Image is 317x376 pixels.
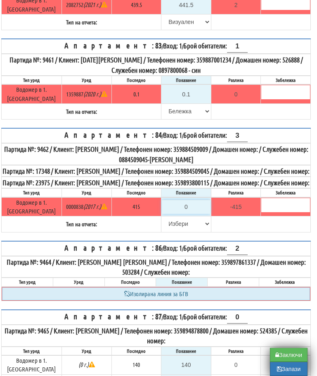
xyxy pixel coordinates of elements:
[2,55,310,75] div: Партида №: 9461 / Клиент: [DATE][PERSON_NAME] / Телефонен номер: 359887001234 / Домашен номер: 52...
[2,128,311,143] th: / /
[111,76,161,84] th: Последно
[53,278,104,286] th: Уред
[62,197,111,216] td: 0000838
[183,244,248,252] span: Брой обитатели:
[2,257,310,277] div: Партида №: 9464 / Клиент: [PERSON_NAME] [PERSON_NAME] / Телефонен номер: 359897861337 / Домашен н...
[111,347,161,355] th: Последно
[62,76,111,84] th: Уред
[2,241,311,256] th: / /
[2,197,62,216] td: Водомер в 1.[GEOGRAPHIC_DATA]
[183,312,248,321] span: Брой обитатели:
[2,188,62,197] th: Тип уред
[261,76,311,84] th: Забележка
[104,278,156,286] th: Последно
[2,76,62,84] th: Тип уред
[64,311,162,321] span: Апартамент: 87
[163,131,182,139] span: Вход: 1
[161,76,211,84] th: Показание
[131,1,142,8] span: 439.5
[83,90,107,98] i: Метрологична годност до 2020г.
[2,39,311,54] th: / /
[2,287,310,300] div: Изолирана линия за БГВ
[111,188,161,197] th: Последно
[211,188,261,197] th: Разлика
[183,41,248,50] span: Брой обитатели:
[2,347,62,355] th: Тип уред
[2,310,311,325] th: / /
[66,108,97,115] b: Тип на отчета:
[66,220,97,228] b: Тип на отчета:
[2,278,53,286] th: Тип уред
[83,203,107,210] i: Метрологична годност до 2017г.
[132,203,140,210] span: 415
[83,1,107,8] i: Метрологична годност до 2021г.
[2,166,310,176] div: Партида №: 17348 / Клиент: [PERSON_NAME] / Телефонен номер: 359884509045 / Домашен номер: / Служе...
[78,361,95,368] i: Метрологична годност до 0г.
[261,347,311,355] th: Забележка
[270,362,308,376] button: Запази
[183,131,248,139] span: Брой обитатели:
[261,188,311,197] th: Забележка
[2,326,310,346] div: Партида №: 9465 / Клиент: [PERSON_NAME] / Телефонен номер: 359894878800 / Домашен номер: 524385 /...
[163,41,182,50] span: Вход: 1
[132,361,140,368] span: 140
[2,177,310,187] div: Партида №: 23975 / Клиент: [PERSON_NAME] / Телефонен номер: 359893800115 / Домашен номер: / Служе...
[211,347,261,355] th: Разлика
[163,244,182,252] span: Вход: 1
[133,90,140,98] span: 0.1
[270,348,308,362] button: Заключи
[62,347,111,355] th: Уред
[2,84,62,103] td: Водомер в 1.[GEOGRAPHIC_DATA]
[2,144,310,164] div: Партида №: 9462 / Клиент: [PERSON_NAME] / Телефонен номер: 359884509009 / Домашен номер: / Служеб...
[64,41,162,50] span: Апартамент: 83
[62,188,111,197] th: Уред
[211,76,261,84] th: Разлика
[64,243,162,252] span: Апартамент: 86
[62,84,111,103] td: 1359887
[2,355,62,374] td: Водомер в 1.[GEOGRAPHIC_DATA]
[208,278,259,286] th: Разлика
[156,278,208,286] th: Показание
[163,312,182,321] span: Вход: 1
[161,347,211,355] th: Показание
[259,278,311,286] th: Забележка
[161,188,211,197] th: Показание
[64,130,162,139] span: Апартамент: 84
[66,18,97,26] b: Тип на отчета:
